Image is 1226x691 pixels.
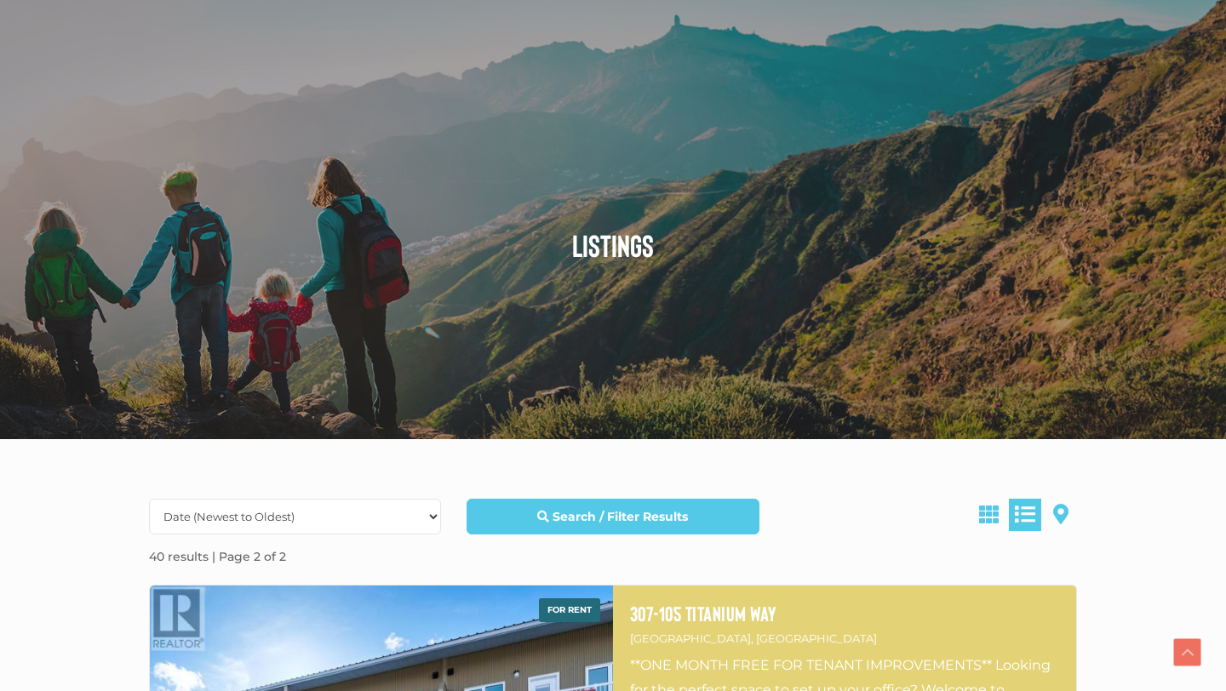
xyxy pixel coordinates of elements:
[539,598,600,622] span: For rent
[630,629,1059,648] p: [GEOGRAPHIC_DATA], [GEOGRAPHIC_DATA]
[149,549,286,564] strong: 40 results | Page 2 of 2
[553,509,688,524] strong: Search / Filter Results
[136,230,1090,260] h1: Listings
[467,499,759,534] a: Search / Filter Results
[630,602,1059,625] a: 307-105 Titanium Way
